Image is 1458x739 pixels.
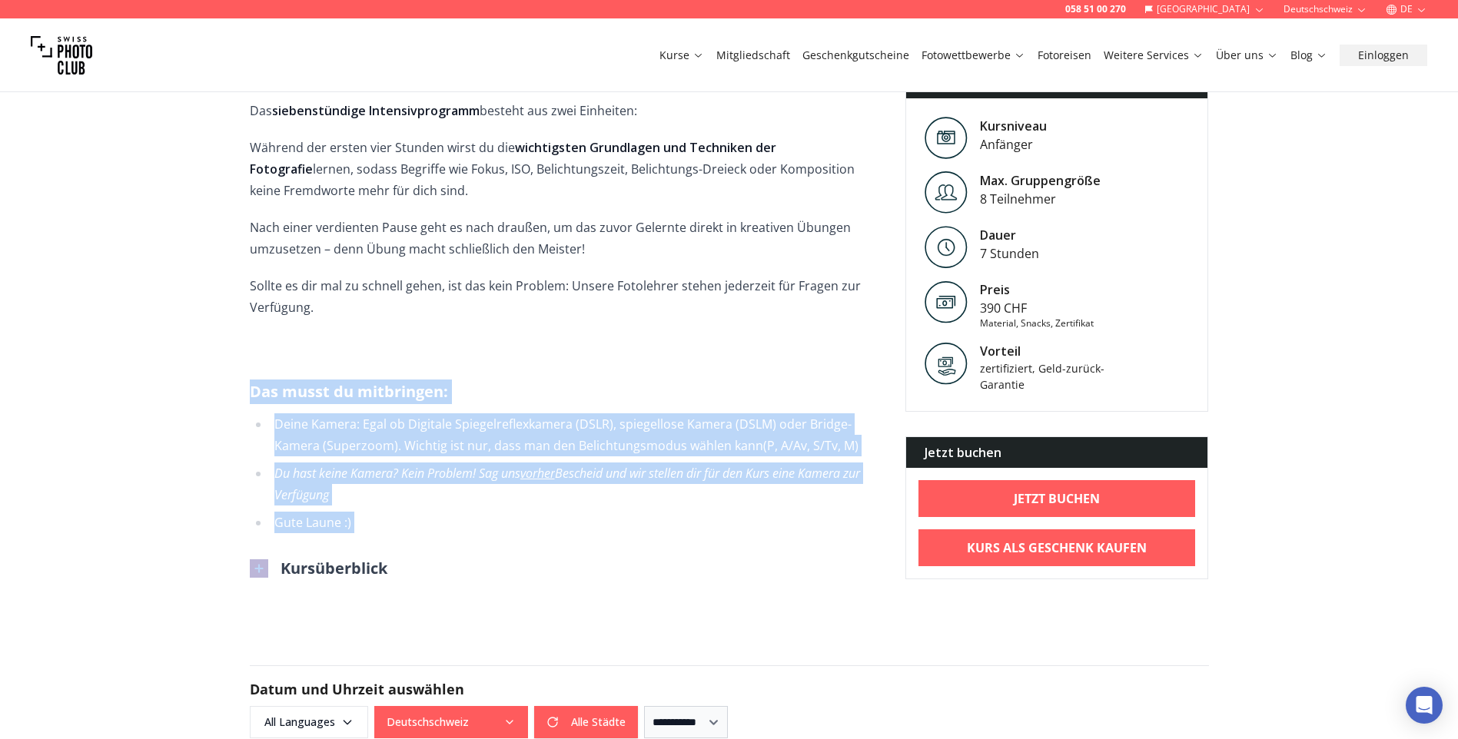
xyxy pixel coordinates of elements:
[1284,45,1333,66] button: Blog
[250,275,881,318] p: Sollte es dir mal zu schnell gehen, ist das kein Problem: Unsere Fotolehrer stehen jederzeit für ...
[31,25,92,86] img: Swiss photo club
[1014,489,1100,508] b: Jetzt buchen
[925,117,968,159] img: Level
[922,48,1025,63] a: Fotowettbewerbe
[1216,48,1278,63] a: Über uns
[1098,45,1210,66] button: Weitere Services
[1104,48,1204,63] a: Weitere Services
[925,342,968,385] img: Vorteil
[925,226,968,268] img: Level
[980,280,1094,299] div: Preis
[1290,48,1327,63] a: Blog
[1406,687,1443,724] div: Open Intercom Messenger
[270,413,881,456] li: Deine Kamera: Egal ob Digitale Spiegelreflexkamera ( (P, A/Av, S/Tv, M)
[659,48,704,63] a: Kurse
[980,317,1094,330] div: Material, Snacks, Zertifikat
[250,678,1209,700] h2: Datum und Uhrzeit auswählen
[274,465,860,503] em: Du hast keine Kamera? Kein Problem! Sag uns Bescheid und wir stellen dir für den Kurs eine Kamera...
[980,190,1101,208] div: 8 Teilnehmer
[520,465,555,482] u: vorher
[250,558,387,579] button: Kursüberblick
[653,45,710,66] button: Kurse
[374,706,528,738] button: Deutschschweiz
[1065,3,1126,15] a: 058 51 00 270
[925,280,968,323] img: Preis
[250,217,881,260] p: Nach einer verdienten Pause geht es nach draußen, um das zuvor Gelernte direkt in kreativen Übung...
[270,512,881,533] li: Gute Laune :)
[915,45,1031,66] button: Fotowettbewerbe
[272,102,480,119] strong: siebenstündige Intensivprogramm
[1340,45,1427,66] button: Einloggen
[1210,45,1284,66] button: Über uns
[250,381,448,402] strong: Das musst du mitbringen:
[980,244,1039,263] div: 7 Stunden
[925,171,968,214] img: Level
[252,708,366,736] span: All Languages
[980,360,1111,393] div: zertifiziert, Geld-zurück-Garantie
[250,706,368,738] button: All Languages
[980,171,1101,190] div: Max. Gruppengröße
[980,342,1111,360] div: Vorteil
[250,100,881,121] p: Das besteht aus zwei Einheiten:
[967,539,1147,557] b: Kurs als Geschenk kaufen
[716,48,790,63] a: Mitgliedschaft
[250,559,268,578] img: Outline Close
[980,226,1039,244] div: Dauer
[980,299,1094,317] div: 390 CHF
[918,529,1196,566] a: Kurs als Geschenk kaufen
[918,480,1196,517] a: Jetzt buchen
[250,137,881,201] p: Während der ersten vier Stunden wirst du die lernen, sodass Begriffe wie Fokus, ISO, Belichtungsz...
[1031,45,1098,66] button: Fotoreisen
[980,117,1047,135] div: Kursniveau
[980,135,1047,154] div: Anfänger
[796,45,915,66] button: Geschenkgutscheine
[802,48,909,63] a: Geschenkgutscheine
[1038,48,1091,63] a: Fotoreisen
[534,706,638,738] button: Alle Städte
[906,437,1208,468] div: Jetzt buchen
[710,45,796,66] button: Mitgliedschaft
